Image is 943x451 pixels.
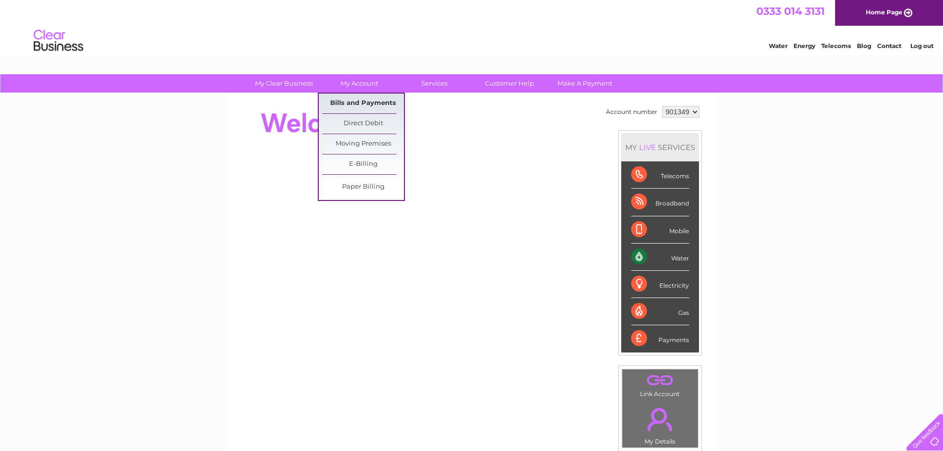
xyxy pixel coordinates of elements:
[243,74,325,93] a: My Clear Business
[857,42,871,50] a: Blog
[625,402,695,437] a: .
[622,400,698,448] td: My Details
[238,5,706,48] div: Clear Business is a trading name of Verastar Limited (registered in [GEOGRAPHIC_DATA] No. 3667643...
[631,189,689,216] div: Broadband
[631,298,689,325] div: Gas
[322,134,404,154] a: Moving Premises
[322,154,404,174] a: E-Billing
[603,103,660,120] td: Account number
[621,133,699,161] div: MY SERVICES
[322,177,404,197] a: Paper Billing
[877,42,901,50] a: Contact
[318,74,400,93] a: My Account
[637,143,658,152] div: LIVE
[33,26,84,56] img: logo.png
[821,42,851,50] a: Telecoms
[794,42,815,50] a: Energy
[769,42,788,50] a: Water
[322,114,404,134] a: Direct Debit
[625,372,695,389] a: .
[631,271,689,298] div: Electricity
[631,325,689,352] div: Payments
[394,74,475,93] a: Services
[756,5,825,17] a: 0333 014 3131
[544,74,626,93] a: Make A Payment
[910,42,934,50] a: Log out
[631,216,689,244] div: Mobile
[631,244,689,271] div: Water
[322,94,404,113] a: Bills and Payments
[622,369,698,400] td: Link Account
[469,74,550,93] a: Customer Help
[631,161,689,189] div: Telecoms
